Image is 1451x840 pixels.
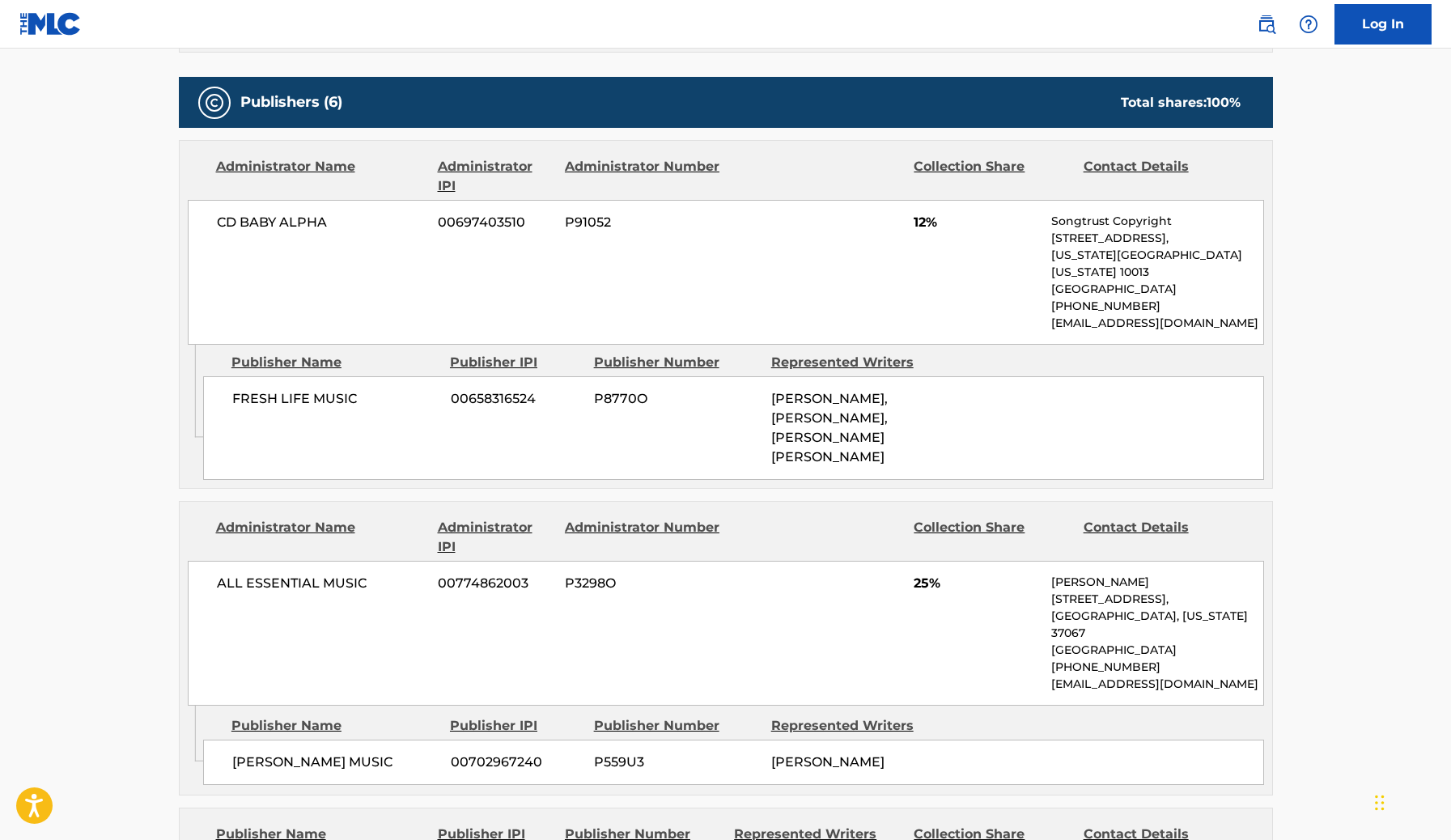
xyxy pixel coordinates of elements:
[1051,642,1262,659] p: [GEOGRAPHIC_DATA]
[1051,315,1262,332] p: [EMAIL_ADDRESS][DOMAIN_NAME]
[1299,15,1318,34] img: help
[240,93,342,112] h5: Publishers (6)
[1084,157,1241,196] div: Contact Details
[438,518,553,557] div: Administrator IPI
[914,518,1071,557] div: Collection Share
[1051,608,1262,642] p: [GEOGRAPHIC_DATA], [US_STATE] 37067
[1257,15,1276,34] img: search
[1051,659,1262,676] p: [PHONE_NUMBER]
[438,574,553,593] span: 00774862003
[231,353,438,372] div: Publisher Name
[232,389,439,409] span: FRESH LIFE MUSIC
[217,574,426,593] span: ALL ESSENTIAL MUSIC
[1375,778,1385,827] div: Drag
[450,353,582,372] div: Publisher IPI
[1051,281,1262,298] p: [GEOGRAPHIC_DATA]
[451,389,582,409] span: 00658316524
[1051,230,1262,247] p: [STREET_ADDRESS],
[1334,4,1432,45] a: Log In
[914,213,1039,232] span: 12%
[594,753,759,772] span: P559U3
[1051,298,1262,315] p: [PHONE_NUMBER]
[771,716,936,736] div: Represented Writers
[1051,247,1262,281] p: [US_STATE][GEOGRAPHIC_DATA][US_STATE] 10013
[1292,8,1325,40] div: Help
[1051,213,1262,230] p: Songtrust Copyright
[565,157,722,196] div: Administrator Number
[771,391,888,465] span: [PERSON_NAME], [PERSON_NAME], [PERSON_NAME] [PERSON_NAME]
[438,157,553,196] div: Administrator IPI
[216,157,426,196] div: Administrator Name
[594,389,759,409] span: P8770O
[1051,676,1262,693] p: [EMAIL_ADDRESS][DOMAIN_NAME]
[771,754,885,770] span: [PERSON_NAME]
[232,753,439,772] span: [PERSON_NAME] MUSIC
[438,213,553,232] span: 00697403510
[1250,8,1283,40] a: Public Search
[451,753,582,772] span: 00702967240
[1121,93,1241,112] div: Total shares:
[594,353,759,372] div: Publisher Number
[1051,591,1262,608] p: [STREET_ADDRESS],
[1370,762,1451,840] iframe: Chat Widget
[594,716,759,736] div: Publisher Number
[565,213,722,232] span: P91052
[217,213,426,232] span: CD BABY ALPHA
[1084,518,1241,557] div: Contact Details
[771,353,936,372] div: Represented Writers
[1207,95,1241,110] span: 100 %
[231,716,438,736] div: Publisher Name
[450,716,582,736] div: Publisher IPI
[216,518,426,557] div: Administrator Name
[1051,574,1262,591] p: [PERSON_NAME]
[205,93,224,112] img: Publishers
[914,157,1071,196] div: Collection Share
[19,12,82,36] img: MLC Logo
[914,574,1039,593] span: 25%
[565,574,722,593] span: P3298O
[565,518,722,557] div: Administrator Number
